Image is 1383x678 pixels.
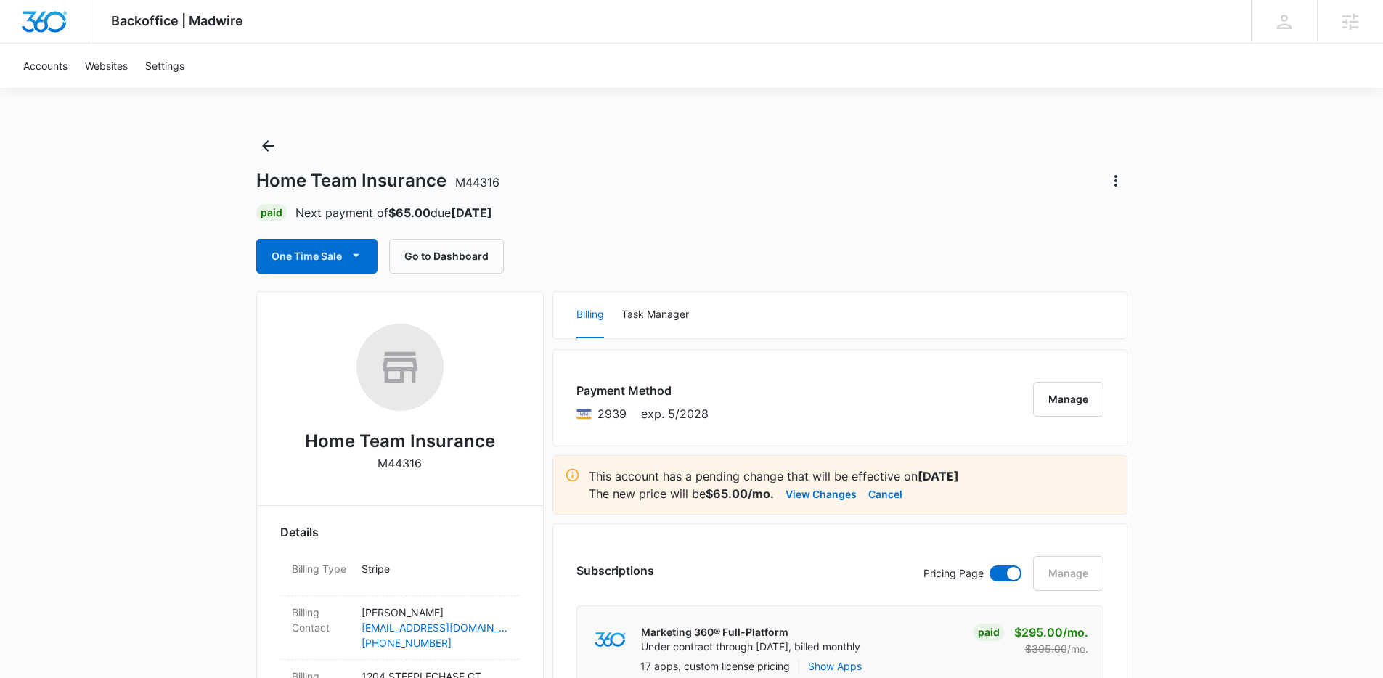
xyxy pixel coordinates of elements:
[111,13,243,28] span: Backoffice | Madwire
[256,204,287,221] div: Paid
[808,658,862,674] button: Show Apps
[589,467,1115,485] p: This account has a pending change that will be effective on
[378,454,422,472] p: M44316
[641,640,860,654] p: Under contract through [DATE], billed monthly
[1063,625,1088,640] span: /mo.
[589,485,774,502] p: The new price will be
[280,596,520,660] div: Billing Contact[PERSON_NAME][EMAIL_ADDRESS][DOMAIN_NAME][PHONE_NUMBER]
[1067,642,1088,655] span: /mo.
[621,292,689,338] button: Task Manager
[362,561,508,576] p: Stripe
[868,485,902,502] button: Cancel
[76,44,136,88] a: Websites
[576,382,709,399] h3: Payment Method
[136,44,193,88] a: Settings
[362,620,508,635] a: [EMAIL_ADDRESS][DOMAIN_NAME]
[1014,624,1088,641] p: $295.00
[923,565,984,581] p: Pricing Page
[595,632,626,648] img: marketing360Logo
[362,635,508,650] a: [PHONE_NUMBER]
[389,239,504,274] button: Go to Dashboard
[280,552,520,596] div: Billing TypeStripe
[640,658,790,674] p: 17 apps, custom license pricing
[786,485,857,502] button: View Changes
[292,605,350,635] dt: Billing Contact
[280,523,319,541] span: Details
[256,134,280,158] button: Back
[597,405,627,422] span: Visa ending with
[292,561,350,576] dt: Billing Type
[388,205,431,220] strong: $65.00
[1104,169,1127,192] button: Actions
[362,605,508,620] p: [PERSON_NAME]
[576,562,654,579] h3: Subscriptions
[1025,642,1067,655] s: $395.00
[15,44,76,88] a: Accounts
[706,486,774,501] strong: $65.00/mo.
[451,205,492,220] strong: [DATE]
[256,170,499,192] h1: Home Team Insurance
[918,469,959,483] strong: [DATE]
[295,204,492,221] p: Next payment of due
[974,624,1004,641] div: Paid
[455,175,499,189] span: M44316
[576,292,604,338] button: Billing
[256,239,378,274] button: One Time Sale
[1033,382,1103,417] button: Manage
[641,405,709,422] span: exp. 5/2028
[641,625,860,640] p: Marketing 360® Full-Platform
[305,428,495,454] h2: Home Team Insurance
